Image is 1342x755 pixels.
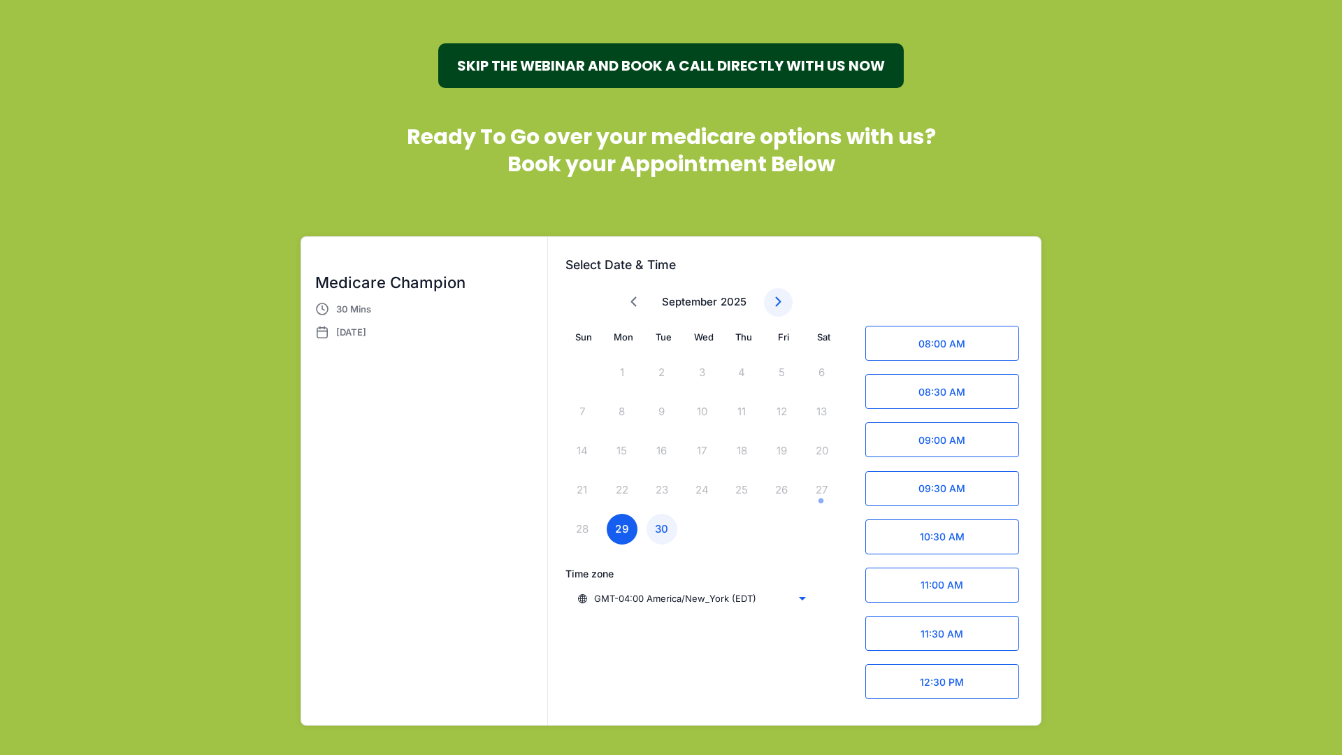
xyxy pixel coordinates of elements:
[607,475,637,505] div: 22
[686,357,717,388] div: 3
[567,436,598,466] div: 14
[266,123,1076,150] h1: Ready To Go over your medicare options with us?
[865,422,1019,457] span: 09:00 AM
[662,294,717,310] button: September
[807,396,837,427] div: 13
[865,374,1019,409] span: 08:30 AM
[721,294,746,310] button: 2025
[686,475,717,505] div: 24
[575,331,592,343] span: Sun
[865,326,1019,361] span: 08:00 AM
[807,357,837,388] div: 6
[457,55,885,76] div: SKIP THE WEBINAR AND BOOK A CALL DIRECTLY WITH US NOW
[656,331,672,343] span: Tue
[438,43,904,88] button: SKIP THE WEBINAR AND BOOK A CALL DIRECTLY WITH US NOW
[575,591,770,605] span: GMT-04:00 America/New_York (EDT)
[647,396,677,427] div: 9
[726,357,757,388] div: 4
[807,436,837,466] div: 20
[647,475,677,505] div: 23
[565,567,810,581] div: Time zone
[614,331,633,343] span: Mon
[865,616,1019,651] span: 11:30 AM
[726,396,757,427] div: 11
[266,150,1076,178] h1: Book your Appointment Below
[766,396,797,427] div: 12
[865,664,1019,699] span: 12:30 PM
[764,288,793,317] button: Next month
[686,436,717,466] div: 17
[726,436,757,466] div: 18
[619,288,648,317] button: Previous month
[865,471,1019,506] span: 09:30 AM
[647,514,677,545] div: 30
[647,357,677,388] div: 2
[607,436,637,466] div: 15
[607,357,637,388] div: 1
[766,436,797,466] div: 19
[726,475,757,505] div: 25
[336,301,526,317] div: 30 Mins
[565,254,1041,275] h4: Select Date & Time
[766,475,797,505] div: 26
[607,396,637,427] div: 8
[647,436,677,466] div: 16
[694,331,714,343] span: Wed
[817,331,830,343] span: Sat
[567,514,598,545] div: 28
[315,272,533,294] h4: Medicare Champion
[807,475,837,505] div: 27
[607,514,637,545] div: 29
[778,331,789,343] span: Fri
[735,331,752,343] span: Thu
[567,396,598,427] div: 7
[865,519,1019,554] span: 10:30 AM
[686,396,717,427] div: 10
[567,475,598,505] div: 21
[865,568,1019,603] span: 11:00 AM
[336,324,526,340] div: [DATE]
[766,357,797,388] div: 5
